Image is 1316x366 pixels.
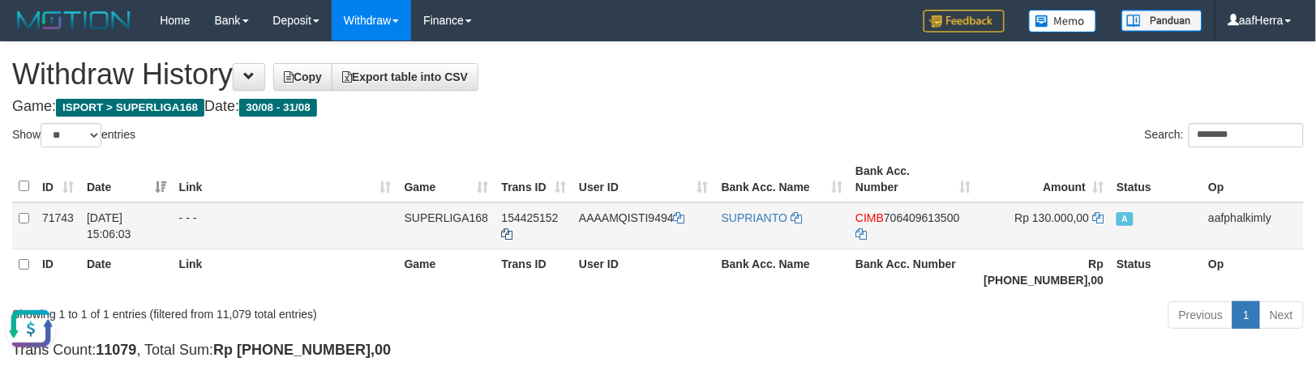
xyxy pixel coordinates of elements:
[1110,249,1202,295] th: Status
[1117,212,1133,226] span: Approved
[1202,249,1304,295] th: Op
[36,202,80,249] td: 71743
[213,342,391,358] strong: Rp [PHONE_NUMBER],00
[495,249,573,295] th: Trans ID
[1202,202,1304,249] td: aafphalkimly
[342,70,468,83] span: Export table into CSV
[1145,123,1304,147] label: Search:
[12,123,135,147] label: Show entries
[1015,211,1090,224] span: Rp 130.000,00
[80,249,173,295] th: Date
[239,99,317,117] span: 30/08 - 31/08
[173,156,398,202] th: Link: activate to sort column ascending
[56,99,204,117] span: ISPORT > SUPERLIGA168
[36,249,80,295] th: ID
[924,10,1005,32] img: Feedback.jpg
[984,257,1104,287] strong: Rp [PHONE_NUMBER],00
[332,63,478,91] a: Export table into CSV
[1259,301,1304,329] a: Next
[6,6,55,55] button: Open LiveChat chat widget
[1189,123,1304,147] input: Search:
[715,249,849,295] th: Bank Acc. Name
[12,343,1304,359] h4: Trans Count: , Total Sum:
[398,249,495,295] th: Game
[572,249,715,295] th: User ID
[80,202,173,249] td: [DATE] 15:06:03
[1121,10,1202,32] img: panduan.png
[722,211,787,224] a: SUPRIANTO
[36,156,80,202] th: ID: activate to sort column ascending
[1029,10,1097,32] img: Button%20Memo.svg
[1202,156,1304,202] th: Op
[495,156,573,202] th: Trans ID: activate to sort column ascending
[80,156,173,202] th: Date: activate to sort column ascending
[1232,301,1260,329] a: 1
[398,202,495,249] td: SUPERLIGA168
[12,8,135,32] img: MOTION_logo.png
[1110,156,1202,202] th: Status
[1168,301,1233,329] a: Previous
[849,249,977,295] th: Bank Acc. Number
[12,99,1304,115] h4: Game: Date:
[849,156,977,202] th: Bank Acc. Number: activate to sort column ascending
[173,202,398,249] td: - - -
[978,156,1111,202] th: Amount: activate to sort column ascending
[855,211,884,224] span: CIMB
[849,202,977,249] td: 706409613500
[41,123,101,147] select: Showentries
[398,156,495,202] th: Game: activate to sort column ascending
[572,156,715,202] th: User ID: activate to sort column ascending
[96,342,136,358] strong: 11079
[273,63,332,91] a: Copy
[173,249,398,295] th: Link
[284,70,322,83] span: Copy
[572,202,715,249] td: AAAAMQISTI9494
[12,300,536,322] div: Showing 1 to 1 of 1 entries (filtered from 11,079 total entries)
[495,202,573,249] td: 154425152
[715,156,849,202] th: Bank Acc. Name: activate to sort column ascending
[12,58,1304,91] h1: Withdraw History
